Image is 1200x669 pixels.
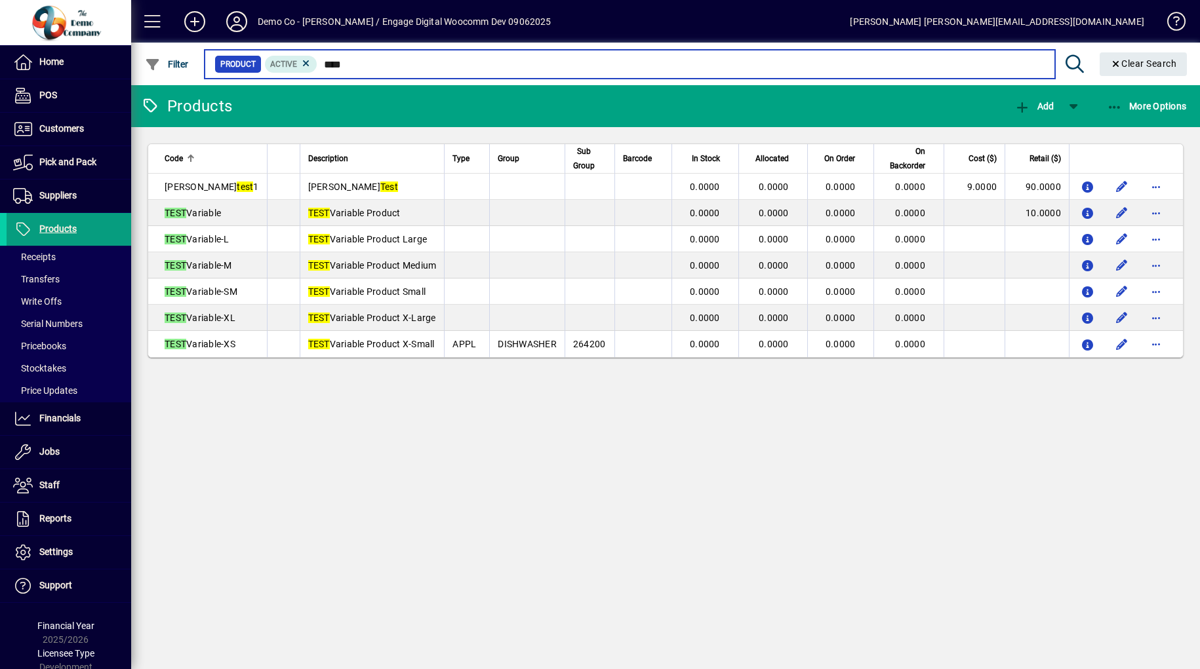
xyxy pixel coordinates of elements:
[1146,281,1167,302] button: More options
[759,182,789,192] span: 0.0000
[270,60,297,69] span: Active
[308,339,330,349] em: TEST
[895,182,925,192] span: 0.0000
[39,413,81,423] span: Financials
[258,11,551,32] div: Demo Co - [PERSON_NAME] / Engage Digital Woocomm Dev 09062025
[895,313,925,323] span: 0.0000
[165,313,235,323] span: Variable-XL
[1005,200,1069,226] td: 10.0000
[21,34,31,45] img: website_grey.svg
[308,260,437,271] span: Variable Product Medium
[1111,307,1132,328] button: Edit
[895,286,925,297] span: 0.0000
[895,260,925,271] span: 0.0000
[308,182,398,192] span: [PERSON_NAME]
[690,208,720,218] span: 0.0000
[39,90,57,100] span: POS
[39,513,71,524] span: Reports
[7,113,131,145] a: Customers
[7,335,131,357] a: Pricebooks
[816,151,868,166] div: On Order
[130,76,141,86] img: tab_keywords_by_traffic_grey.svg
[13,385,77,396] span: Price Updates
[13,341,66,351] span: Pricebooks
[1146,176,1167,197] button: More options
[7,503,131,535] a: Reports
[498,151,557,166] div: Group
[165,339,235,349] span: Variable-XS
[1110,58,1177,69] span: Clear Search
[1146,229,1167,250] button: More options
[498,339,557,349] span: DISHWASHER
[13,252,56,262] span: Receipts
[690,182,720,192] span: 0.0000
[826,313,856,323] span: 0.0000
[13,318,83,329] span: Serial Numbers
[7,268,131,290] a: Transfers
[7,536,131,569] a: Settings
[7,436,131,468] a: Jobs
[826,286,856,297] span: 0.0000
[174,10,216,33] button: Add
[308,234,330,244] em: TEST
[895,234,925,244] span: 0.0000
[142,52,192,76] button: Filter
[690,234,720,244] span: 0.0000
[165,313,186,323] em: TEST
[7,246,131,268] a: Receipts
[759,208,789,218] span: 0.0000
[7,46,131,79] a: Home
[141,96,232,117] div: Products
[7,313,131,335] a: Serial Numbers
[944,174,1005,200] td: 9.0000
[37,21,64,31] div: v 4.0.25
[220,58,256,71] span: Product
[308,313,436,323] span: Variable Product X-Large
[623,151,652,166] span: Barcode
[39,157,96,167] span: Pick and Pack
[452,339,476,349] span: APPL
[237,182,253,192] em: test
[690,339,720,349] span: 0.0000
[308,151,348,166] span: Description
[145,77,221,86] div: Keywords by Traffic
[7,146,131,179] a: Pick and Pack
[39,56,64,67] span: Home
[21,21,31,31] img: logo_orange.svg
[7,357,131,379] a: Stocktakes
[50,77,117,86] div: Domain Overview
[1005,174,1069,200] td: 90.0000
[1111,281,1132,302] button: Edit
[826,339,856,349] span: 0.0000
[1111,176,1132,197] button: Edit
[452,151,481,166] div: Type
[39,446,60,457] span: Jobs
[1146,255,1167,276] button: More options
[498,151,519,166] span: Group
[7,469,131,502] a: Staff
[165,286,237,297] span: Variable-SM
[692,151,720,166] span: In Stock
[7,569,131,602] a: Support
[1107,101,1187,111] span: More Options
[165,151,259,166] div: Code
[165,208,186,218] em: TEST
[7,290,131,313] a: Write Offs
[165,151,183,166] span: Code
[623,151,664,166] div: Barcode
[690,286,720,297] span: 0.0000
[308,339,435,349] span: Variable Product X-Small
[826,234,856,244] span: 0.0000
[145,59,189,69] span: Filter
[165,260,186,271] em: TEST
[759,339,789,349] span: 0.0000
[759,286,789,297] span: 0.0000
[308,208,401,218] span: Variable Product
[7,402,131,435] a: Financials
[39,223,77,234] span: Products
[1014,101,1054,111] span: Add
[1157,3,1184,45] a: Knowledge Base
[37,648,94,659] span: Licensee Type
[759,234,789,244] span: 0.0000
[308,286,426,297] span: Variable Product Small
